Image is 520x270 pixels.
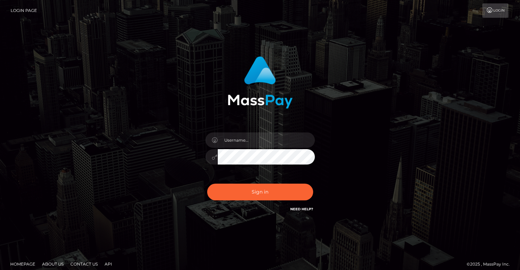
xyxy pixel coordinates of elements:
a: API [102,259,115,269]
button: Sign in [207,184,313,200]
div: © 2025 , MassPay Inc. [467,260,515,268]
a: Homepage [8,259,38,269]
a: Contact Us [68,259,101,269]
a: Login [482,3,508,18]
a: Need Help? [290,207,313,211]
a: About Us [39,259,66,269]
input: Username... [218,132,315,148]
img: MassPay Login [228,56,293,109]
a: Login Page [11,3,37,18]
